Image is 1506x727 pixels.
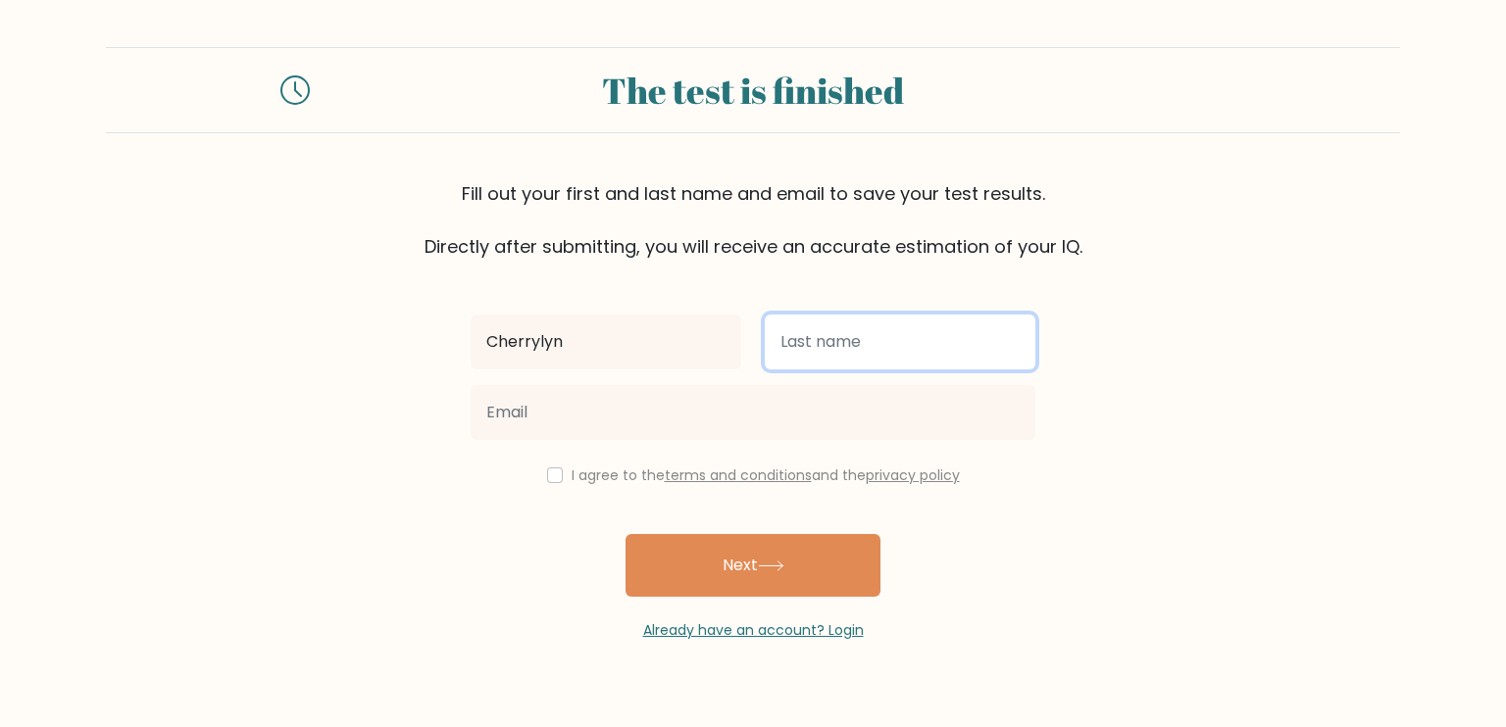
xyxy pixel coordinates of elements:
label: I agree to the and the [572,465,960,485]
div: The test is finished [333,64,1173,117]
button: Next [626,534,880,597]
a: privacy policy [866,465,960,485]
input: Last name [765,315,1035,369]
a: Already have an account? Login [643,620,864,640]
input: Email [471,385,1035,440]
div: Fill out your first and last name and email to save your test results. Directly after submitting,... [106,180,1400,260]
input: First name [471,315,741,369]
a: terms and conditions [665,465,812,485]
